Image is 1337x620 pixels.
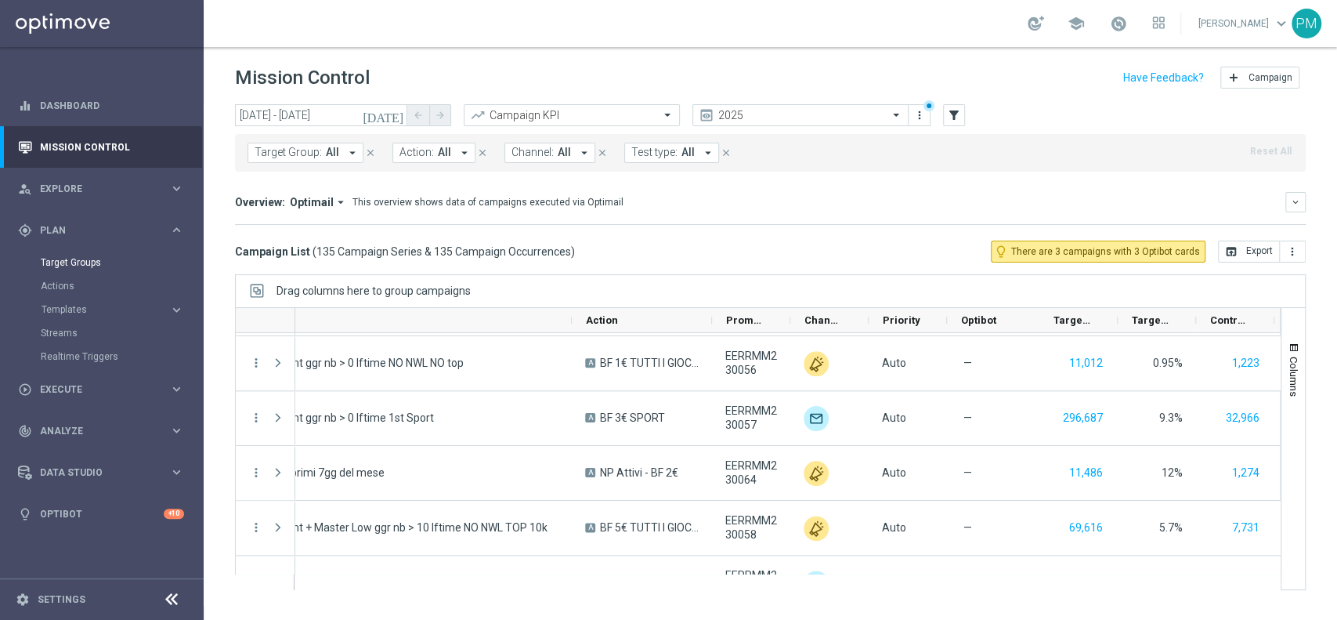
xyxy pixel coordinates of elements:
[631,146,678,159] span: Test type:
[18,466,169,480] div: Data Studio
[963,356,972,370] span: —
[464,104,680,126] ng-select: Campaign KPI
[725,513,777,542] span: EERRMM230058
[725,459,777,487] span: EERRMM230064
[235,195,285,209] h3: Overview:
[1288,357,1300,397] span: Columns
[164,509,184,519] div: +10
[585,468,595,477] span: A
[804,571,829,596] img: Optimail
[435,110,446,121] i: arrow_forward
[585,413,595,422] span: A
[249,520,263,535] button: more_vert
[1053,314,1091,326] span: Targeted Customers
[600,356,699,370] span: BF 1€ TUTTI I GIOCHI
[1068,354,1104,373] button: 11,012
[41,256,163,269] a: Target Groups
[1068,15,1085,32] span: school
[511,146,554,159] span: Channel:
[17,100,185,112] div: equalizer Dashboard
[41,251,202,274] div: Target Groups
[313,245,316,259] span: (
[17,466,185,479] button: Data Studio keyboard_arrow_right
[40,385,169,394] span: Execute
[913,109,926,121] i: more_vert
[600,520,699,535] span: BF 5€ TUTTI I GIOCHI
[276,285,471,297] span: Drag columns here to group campaigns
[595,144,609,161] button: close
[316,245,571,259] span: 135 Campaign Series & 135 Campaign Occurrences
[429,104,451,126] button: arrow_forward
[18,182,32,196] i: person_search
[169,423,184,438] i: keyboard_arrow_right
[18,383,169,397] div: Execute
[392,143,475,163] button: Action: All arrow_drop_down
[17,383,185,396] div: play_circle_outline Execute keyboard_arrow_right
[804,461,829,486] img: Other
[1225,245,1238,258] i: open_in_browser
[40,426,169,436] span: Analyze
[475,144,490,161] button: close
[18,424,169,438] div: Analyze
[42,305,169,314] div: Templates
[1285,192,1306,212] button: keyboard_arrow_down
[248,143,363,163] button: Target Group: All arrow_drop_down
[17,141,185,154] div: Mission Control
[1220,67,1299,89] button: add Campaign
[597,147,608,158] i: close
[1230,518,1261,538] button: 7,731
[726,314,764,326] span: Promotions
[18,182,169,196] div: Explore
[16,593,30,607] i: settings
[912,106,927,125] button: more_vert
[169,181,184,196] i: keyboard_arrow_right
[1159,521,1183,534] span: 5.7%
[169,223,184,237] i: keyboard_arrow_right
[40,126,184,168] a: Mission Control
[1230,573,1261,593] button: 1,557
[40,85,184,126] a: Dashboard
[40,493,164,535] a: Optibot
[399,146,434,159] span: Action:
[943,104,965,126] button: filter_alt
[17,183,185,195] button: person_search Explore keyboard_arrow_right
[963,466,972,480] span: —
[701,146,715,160] i: arrow_drop_down
[725,349,777,377] span: EERRMM230056
[18,383,32,397] i: play_circle_outline
[249,356,263,370] i: more_vert
[205,356,464,370] span: Churn 0-12M Talent ggr nb > 0 lftime NO NWL NO top
[585,358,595,368] span: A
[991,241,1205,263] button: lightbulb_outline There are 3 campaigns with 3 Optibot cards
[17,508,185,520] button: lightbulb Optibot +10
[249,466,263,480] button: more_vert
[41,350,163,363] a: Realtime Triggers
[407,104,429,126] button: arrow_back
[1218,245,1306,257] multiple-options-button: Export to CSV
[1061,408,1104,428] button: 296,687
[586,314,618,326] span: Action
[1153,357,1183,369] span: 0.95%
[285,195,352,209] button: Optimail arrow_drop_down
[1068,463,1104,483] button: 11,486
[470,107,486,123] i: trending_up
[235,67,370,89] h1: Mission Control
[1292,9,1321,38] div: PM
[40,468,169,477] span: Data Studio
[1068,518,1104,538] button: 69,616
[600,466,678,480] span: NP Attivi - BF 2€
[276,285,471,297] div: Row Groups
[961,314,996,326] span: Optibot
[923,100,934,111] div: There are unsaved changes
[721,147,732,158] i: close
[1230,463,1261,483] button: 1,274
[41,298,202,321] div: Templates
[42,305,154,314] span: Templates
[681,146,695,159] span: All
[1218,241,1280,263] button: open_in_browser Export
[1280,241,1306,263] button: more_vert
[249,411,263,425] button: more_vert
[18,85,184,126] div: Dashboard
[438,146,451,159] span: All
